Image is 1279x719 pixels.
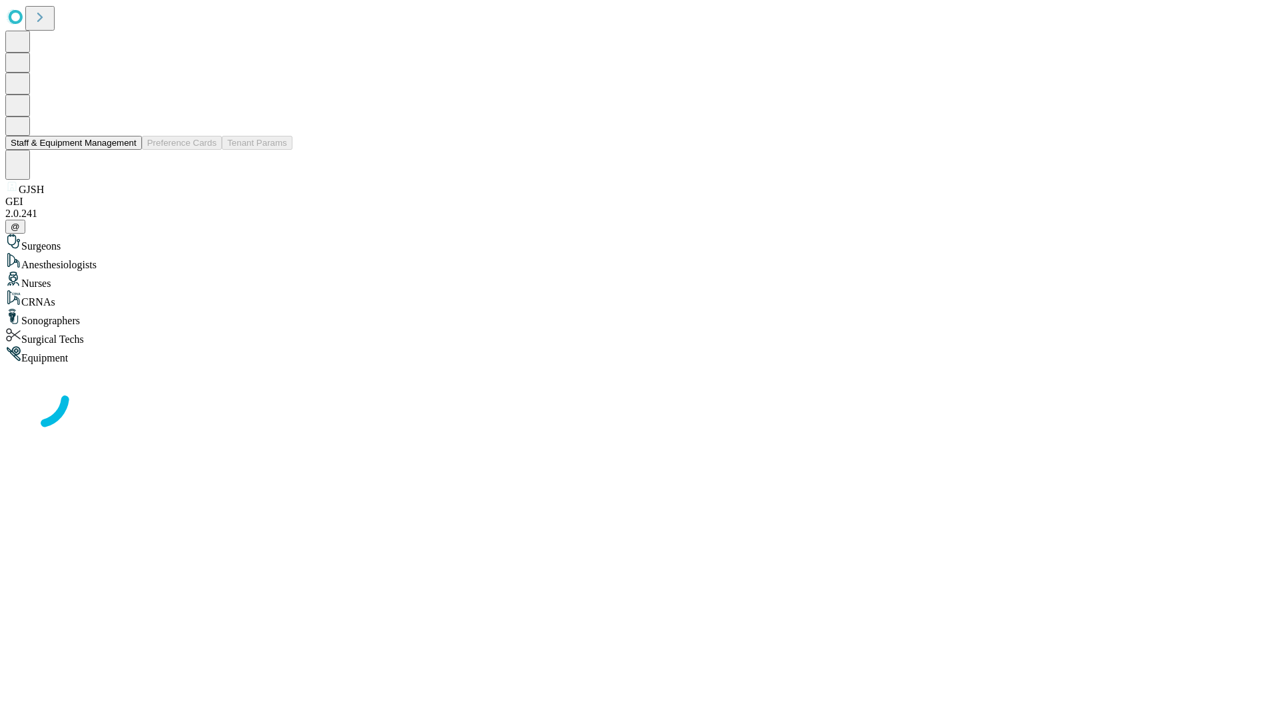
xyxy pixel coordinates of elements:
[222,136,292,150] button: Tenant Params
[5,136,142,150] button: Staff & Equipment Management
[19,184,44,195] span: GJSH
[5,271,1274,290] div: Nurses
[5,196,1274,208] div: GEI
[11,222,20,232] span: @
[5,252,1274,271] div: Anesthesiologists
[142,136,222,150] button: Preference Cards
[5,327,1274,346] div: Surgical Techs
[5,208,1274,220] div: 2.0.241
[5,234,1274,252] div: Surgeons
[5,308,1274,327] div: Sonographers
[5,346,1274,364] div: Equipment
[5,220,25,234] button: @
[5,290,1274,308] div: CRNAs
